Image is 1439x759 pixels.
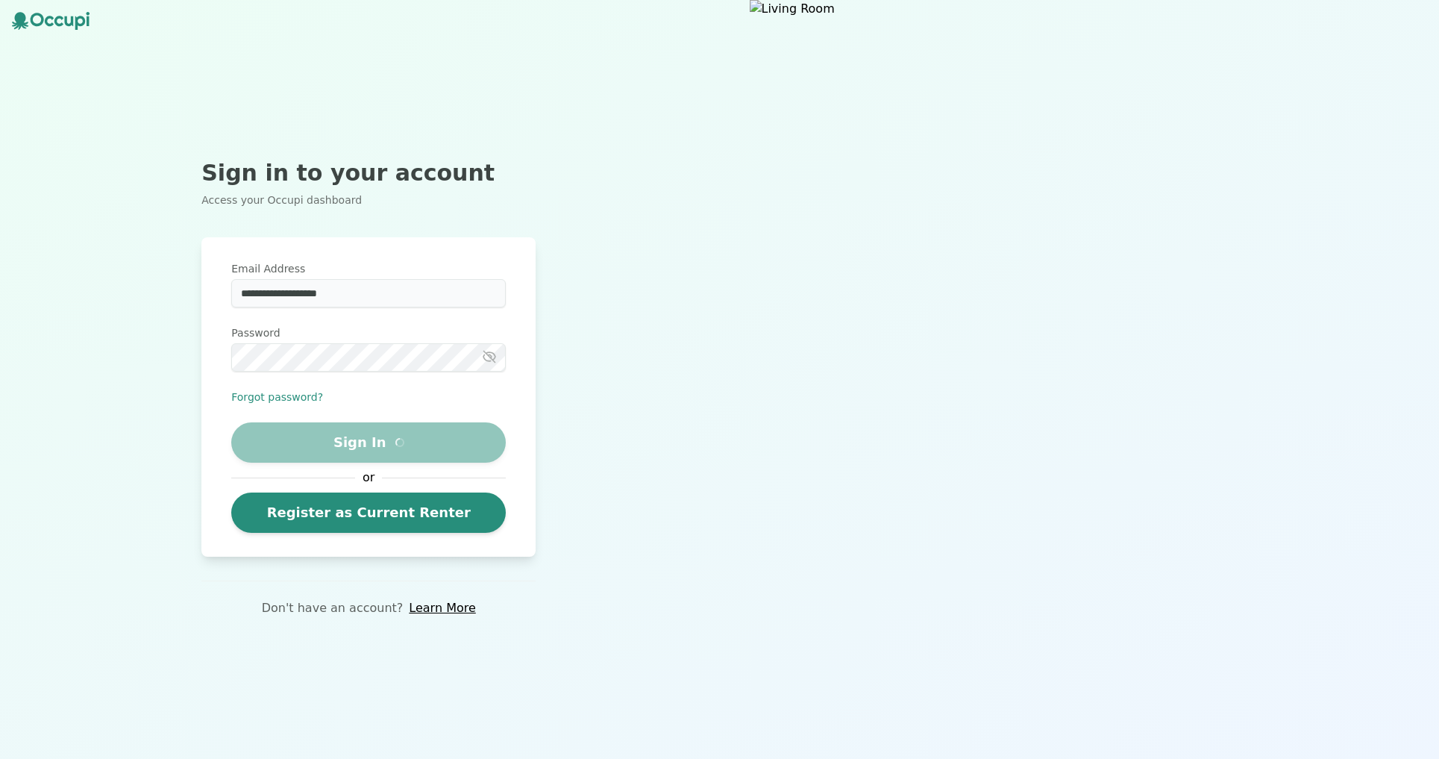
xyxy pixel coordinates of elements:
a: Learn More [409,599,475,617]
span: or [355,469,382,487]
p: Access your Occupi dashboard [201,193,536,207]
label: Email Address [231,261,506,276]
p: Don't have an account? [262,599,404,617]
a: Register as Current Renter [231,493,506,533]
label: Password [231,325,506,340]
button: Forgot password? [231,390,323,405]
h2: Sign in to your account [201,160,536,187]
